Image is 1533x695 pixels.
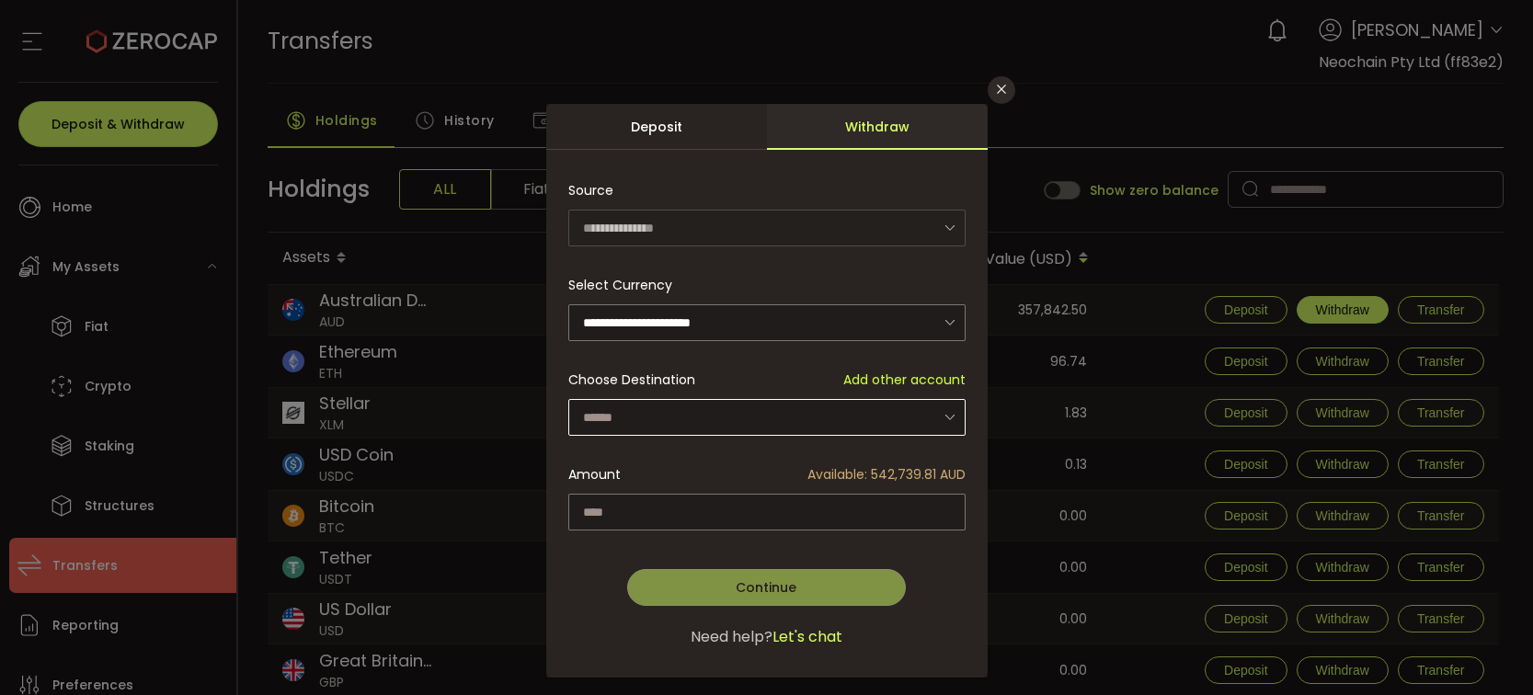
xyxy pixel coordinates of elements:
[568,276,683,294] label: Select Currency
[843,370,966,390] span: Add other account
[627,569,905,606] button: Continue
[1441,607,1533,695] iframe: Chat Widget
[772,626,842,648] span: Let's chat
[767,104,988,150] div: Withdraw
[568,172,613,209] span: Source
[568,465,621,484] span: Amount
[807,465,966,484] span: Available: 542,739.81 AUD
[691,626,772,648] span: Need help?
[988,76,1015,104] button: Close
[546,104,767,150] div: Deposit
[736,578,796,597] span: Continue
[546,104,988,677] div: dialog
[568,370,695,390] span: Choose Destination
